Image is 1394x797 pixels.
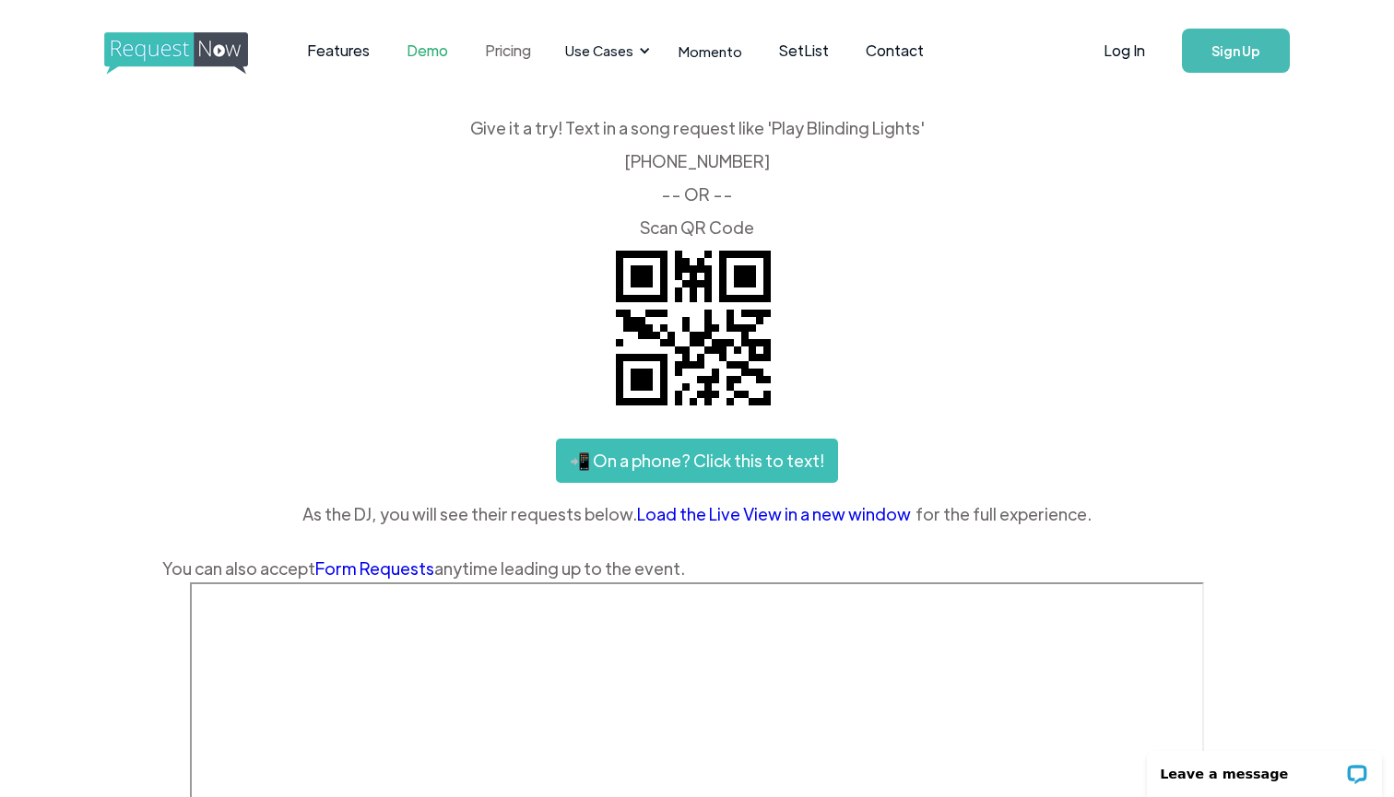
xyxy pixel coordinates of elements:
div: You can also accept anytime leading up to the event. [162,555,1232,582]
a: Features [289,22,388,79]
iframe: LiveChat chat widget [1135,739,1394,797]
img: QR code [601,236,786,420]
a: Load the Live View in a new window [637,500,916,528]
a: Demo [388,22,467,79]
a: home [104,32,242,69]
a: Form Requests [315,557,434,579]
a: SetList [761,22,847,79]
a: Contact [847,22,942,79]
a: Log In [1085,18,1164,83]
div: Use Cases [565,41,633,61]
div: As the DJ, you will see their requests below. for the full experience. [162,500,1232,528]
img: requestnow logo [104,32,282,75]
a: Pricing [467,22,549,79]
a: Sign Up [1182,29,1290,73]
a: Momento [660,24,761,78]
div: Use Cases [554,22,656,79]
div: Give it a try! Text in a song request like 'Play Blinding Lights' ‍ [PHONE_NUMBER] -- OR -- ‍ Sca... [162,120,1232,236]
a: 📲 On a phone? Click this to text! [556,439,838,483]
